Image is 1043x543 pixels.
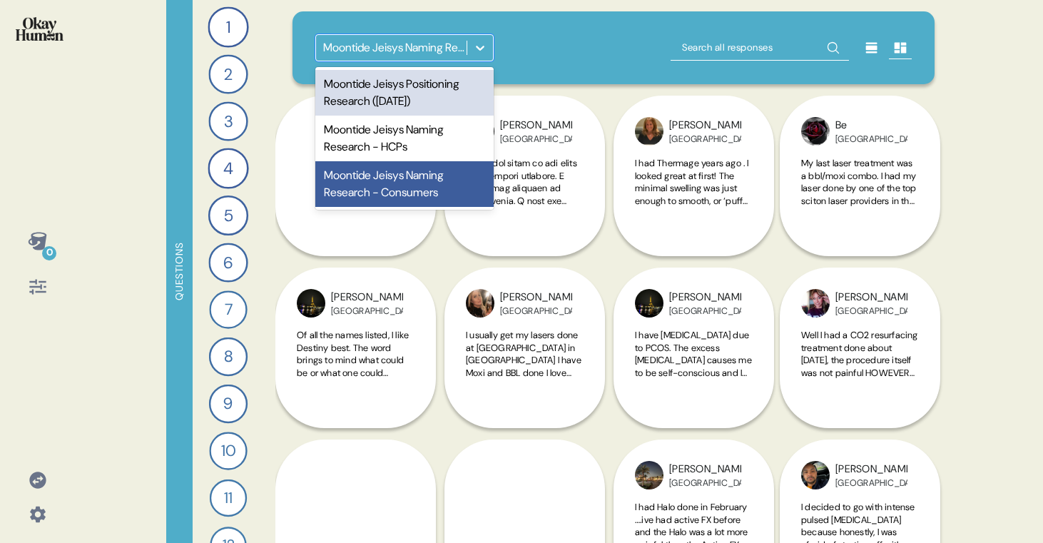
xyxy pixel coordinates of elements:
div: 0 [42,246,56,260]
img: profilepic_9954803084577002.jpg [801,461,830,489]
div: [GEOGRAPHIC_DATA] [669,133,741,145]
div: [GEOGRAPHIC_DATA] [500,305,572,317]
div: 9 [209,385,248,423]
div: [GEOGRAPHIC_DATA] [835,477,907,489]
img: okayhuman.3b1b6348.png [16,17,63,41]
div: [PERSON_NAME] [500,118,572,133]
div: Be [835,118,907,133]
div: 3 [208,101,248,141]
div: [PERSON_NAME] [835,462,907,477]
div: 8 [209,338,248,376]
img: profilepic_23975156182076250.jpg [466,289,494,318]
img: profilepic_9885678764847864.jpg [635,461,663,489]
div: [GEOGRAPHIC_DATA] [835,133,907,145]
div: [PERSON_NAME] [500,290,572,305]
div: [PERSON_NAME] [669,290,741,305]
div: 10 [209,432,247,470]
div: [PERSON_NAME] [669,462,741,477]
div: [PERSON_NAME] [331,290,403,305]
div: 4 [208,148,248,188]
input: Search all responses [671,35,849,61]
div: [PERSON_NAME] [669,118,741,133]
div: Moontide Jeisys Naming Research - Consumers [315,161,494,207]
div: [GEOGRAPHIC_DATA] [835,305,907,317]
div: Moontide Jeisys Positioning Research ([DATE]) [315,70,494,116]
img: profilepic_24098596453077383.jpg [297,289,325,318]
div: [PERSON_NAME] [835,290,907,305]
img: profilepic_9725921084151912.jpg [635,117,663,146]
div: Moontide Jeisys Naming Research - HCPs [315,116,494,161]
div: [GEOGRAPHIC_DATA] [500,133,572,145]
div: 7 [209,290,247,328]
div: [GEOGRAPHIC_DATA] [669,477,741,489]
div: 6 [208,243,248,282]
img: profilepic_24125576667028276.jpg [801,289,830,318]
div: [GEOGRAPHIC_DATA] [669,305,741,317]
div: Moontide Jeisys Naming Research - Consumers [323,39,468,56]
div: 1 [208,6,248,47]
img: profilepic_24098596453077383.jpg [635,289,663,318]
div: 11 [210,479,247,517]
div: 5 [208,196,248,235]
div: [GEOGRAPHIC_DATA] [331,305,403,317]
img: profilepic_8903977899705303.jpg [801,117,830,146]
div: 2 [208,54,248,93]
